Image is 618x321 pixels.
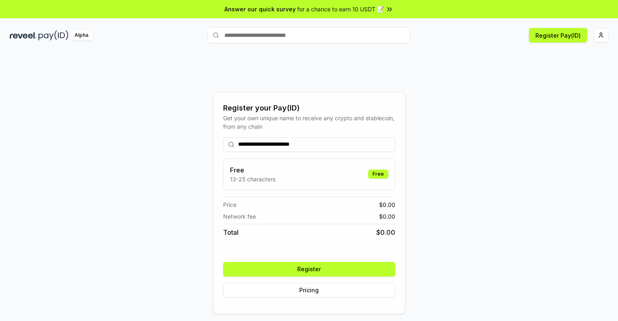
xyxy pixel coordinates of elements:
[297,5,384,13] span: for a chance to earn 10 USDT 📝
[223,102,395,114] div: Register your Pay(ID)
[368,170,388,179] div: Free
[529,28,587,43] button: Register Pay(ID)
[70,30,93,40] div: Alpha
[223,212,256,221] span: Network fee
[10,30,37,40] img: reveel_dark
[230,175,275,183] p: 13-25 characters
[230,165,275,175] h3: Free
[223,114,395,131] div: Get your own unique name to receive any crypto and stablecoin, from any chain
[376,227,395,237] span: $ 0.00
[223,262,395,276] button: Register
[223,227,239,237] span: Total
[379,200,395,209] span: $ 0.00
[223,283,395,298] button: Pricing
[224,5,296,13] span: Answer our quick survey
[379,212,395,221] span: $ 0.00
[38,30,68,40] img: pay_id
[223,200,237,209] span: Price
